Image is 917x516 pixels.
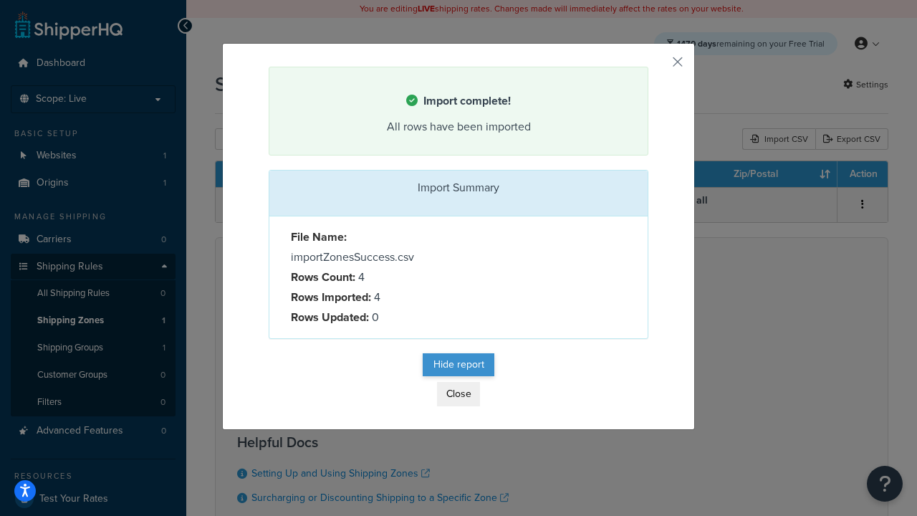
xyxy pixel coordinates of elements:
h3: Import Summary [280,181,637,194]
div: All rows have been imported [287,117,630,137]
button: Close [437,382,480,406]
button: Hide report [423,353,494,376]
strong: Rows Imported: [291,289,371,305]
strong: File Name: [291,229,347,245]
h4: Import complete! [287,92,630,110]
strong: Rows Updated: [291,309,369,325]
div: importZonesSuccess.csv 4 4 0 [280,227,458,328]
strong: Rows Count: [291,269,355,285]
